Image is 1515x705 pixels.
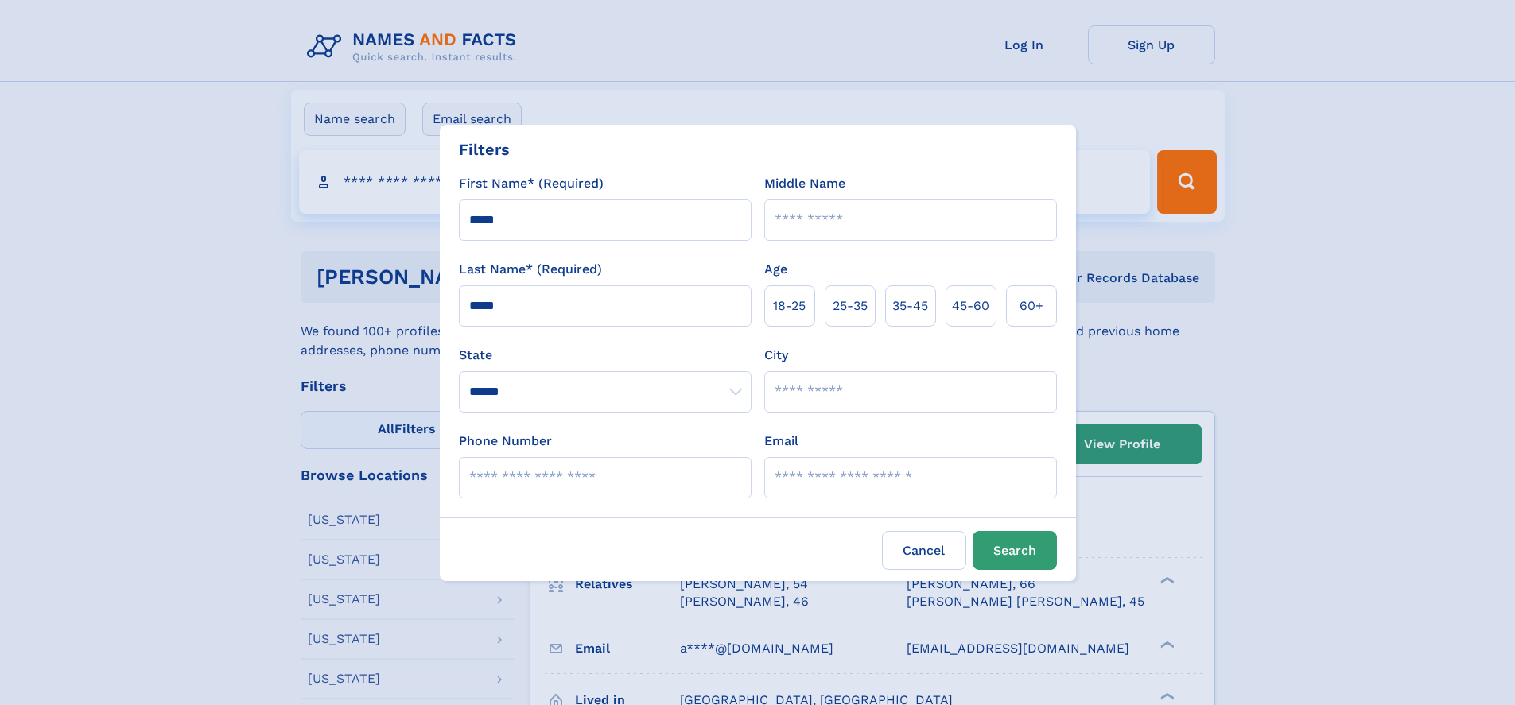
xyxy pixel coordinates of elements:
span: 35‑45 [892,296,928,316]
span: 25‑35 [833,296,868,316]
label: Middle Name [764,174,845,193]
label: City [764,346,788,365]
span: 45‑60 [952,296,989,316]
label: First Name* (Required) [459,174,604,193]
button: Search [973,531,1057,570]
label: Last Name* (Required) [459,260,602,279]
div: Filters [459,138,510,161]
span: 18‑25 [773,296,806,316]
label: State [459,346,752,365]
label: Phone Number [459,432,552,451]
label: Email [764,432,798,451]
span: 60+ [1020,296,1043,316]
label: Cancel [882,531,966,570]
label: Age [764,260,787,279]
